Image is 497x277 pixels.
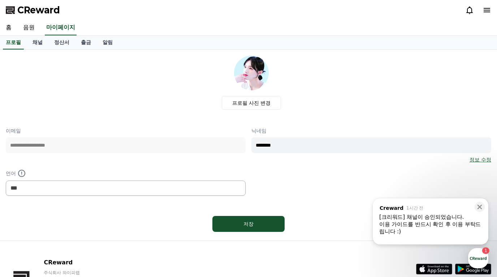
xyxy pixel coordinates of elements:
[112,228,120,234] span: 설정
[470,156,491,163] a: 정보 수정
[17,20,40,35] a: 음원
[17,4,60,16] span: CReward
[6,4,60,16] a: CReward
[23,228,27,234] span: 홈
[2,217,48,235] a: 홈
[6,127,246,134] p: 이메일
[45,20,77,35] a: 마이페이지
[3,36,24,49] a: 프로필
[222,96,281,110] label: 프로필 사진 변경
[234,56,269,90] img: profile_image
[48,36,75,49] a: 정산서
[212,216,285,232] button: 저장
[251,127,491,134] p: 닉네임
[27,36,48,49] a: 채널
[44,270,132,276] p: 주식회사 와이피랩
[73,217,76,222] span: 1
[97,36,118,49] a: 알림
[44,258,132,267] p: CReward
[227,220,270,228] div: 저장
[66,228,75,234] span: 대화
[93,217,139,235] a: 설정
[48,217,93,235] a: 1대화
[75,36,97,49] a: 출금
[6,169,246,178] p: 언어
